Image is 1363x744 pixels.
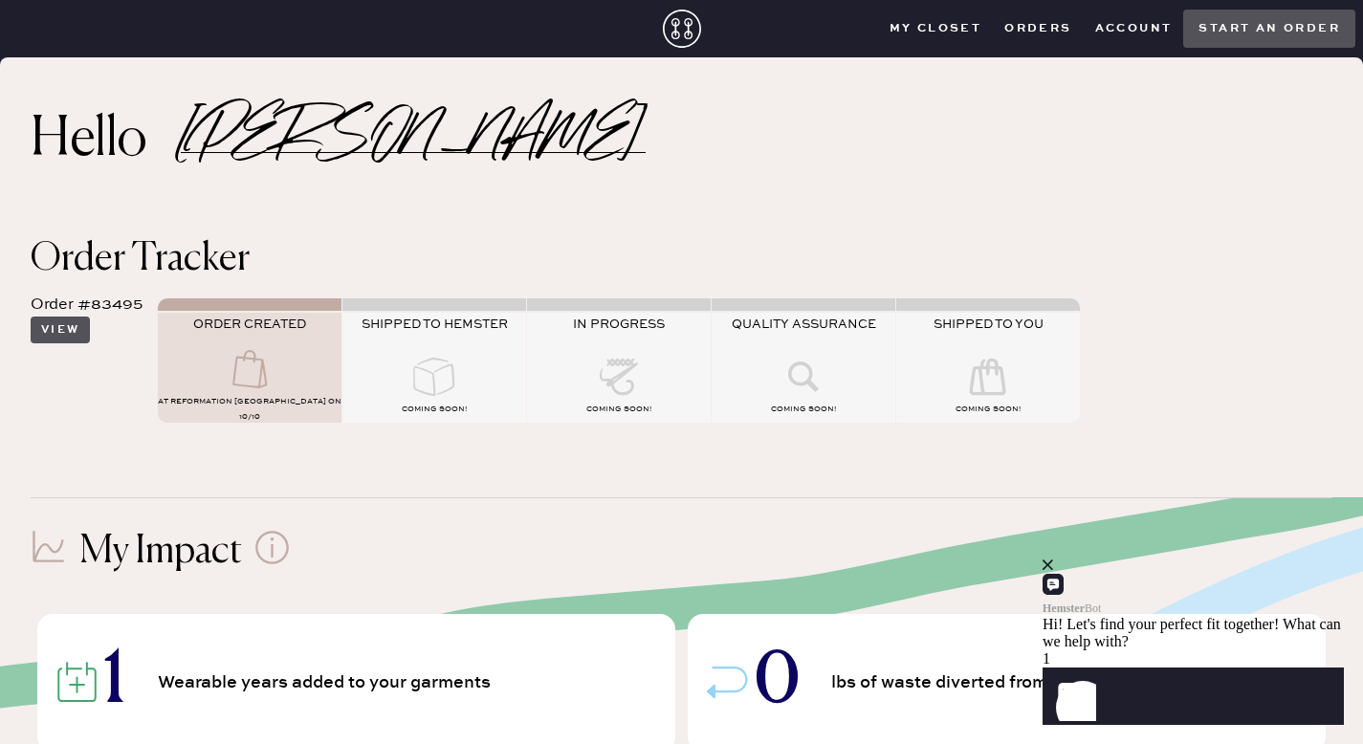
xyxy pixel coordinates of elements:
[158,674,497,691] span: Wearable years added to your garments
[31,118,181,164] h2: Hello
[402,405,467,414] span: COMING SOON!
[934,317,1044,332] span: SHIPPED TO YOU
[831,674,1125,691] span: lbs of waste diverted from landfills
[732,317,876,332] span: QUALITY ASSURANCE
[103,649,125,716] span: 1
[31,317,90,343] button: View
[771,405,836,414] span: COMING SOON!
[573,317,665,332] span: IN PROGRESS
[158,397,341,422] span: AT Reformation [GEOGRAPHIC_DATA] on 10/10
[79,529,242,575] h1: My Impact
[362,317,508,332] span: SHIPPED TO HEMSTER
[1084,14,1184,43] button: Account
[755,649,800,716] span: 0
[993,14,1083,43] button: Orders
[1183,10,1355,48] button: Start an order
[31,240,250,278] span: Order Tracker
[586,405,651,414] span: COMING SOON!
[193,317,306,332] span: ORDER CREATED
[1043,486,1358,740] iframe: Front Chat
[878,14,994,43] button: My Closet
[181,128,646,153] h2: [PERSON_NAME]
[31,294,143,317] div: Order #83495
[956,405,1021,414] span: COMING SOON!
